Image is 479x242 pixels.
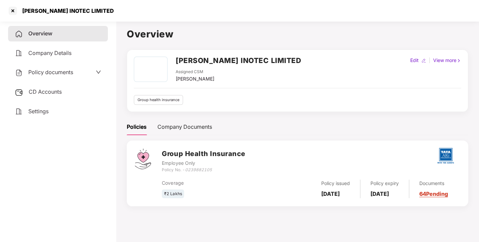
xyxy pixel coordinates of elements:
span: CD Accounts [29,88,62,95]
a: 64 Pending [419,190,448,197]
img: svg+xml;base64,PHN2ZyB4bWxucz0iaHR0cDovL3d3dy53My5vcmcvMjAwMC9zdmciIHdpZHRoPSIyNCIgaGVpZ2h0PSIyNC... [15,69,23,77]
img: editIcon [421,58,426,63]
img: svg+xml;base64,PHN2ZyB4bWxucz0iaHR0cDovL3d3dy53My5vcmcvMjAwMC9zdmciIHdpZHRoPSI0Ny43MTQiIGhlaWdodD... [135,149,151,169]
img: svg+xml;base64,PHN2ZyB4bWxucz0iaHR0cDovL3d3dy53My5vcmcvMjAwMC9zdmciIHdpZHRoPSIyNCIgaGVpZ2h0PSIyNC... [15,49,23,57]
div: Policy expiry [370,180,399,187]
div: Assigned CSM [176,69,214,75]
i: 0239882105 [185,167,212,172]
div: | [427,57,432,64]
span: Overview [28,30,52,37]
div: Group health insurance [134,95,183,105]
span: Policy documents [28,69,73,75]
div: ₹2 Lakhs [162,189,184,199]
b: [DATE] [321,190,340,197]
div: Documents [419,180,448,187]
div: Policy No. - [162,167,245,173]
div: Edit [409,57,420,64]
span: Company Details [28,50,71,56]
b: [DATE] [370,190,389,197]
div: [PERSON_NAME] [176,75,214,83]
img: svg+xml;base64,PHN2ZyB4bWxucz0iaHR0cDovL3d3dy53My5vcmcvMjAwMC9zdmciIHdpZHRoPSIyNCIgaGVpZ2h0PSIyNC... [15,30,23,38]
img: svg+xml;base64,PHN2ZyB3aWR0aD0iMjUiIGhlaWdodD0iMjQiIHZpZXdCb3g9IjAgMCAyNSAyNCIgZmlsbD0ibm9uZSIgeG... [15,88,23,96]
img: svg+xml;base64,PHN2ZyB4bWxucz0iaHR0cDovL3d3dy53My5vcmcvMjAwMC9zdmciIHdpZHRoPSIyNCIgaGVpZ2h0PSIyNC... [15,108,23,116]
div: [PERSON_NAME] INOTEC LIMITED [18,7,114,14]
h3: Group Health Insurance [162,149,245,159]
div: Coverage [162,179,261,187]
h1: Overview [127,27,468,41]
span: Settings [28,108,49,115]
span: down [96,69,101,75]
div: Policy issued [321,180,350,187]
div: Company Documents [157,123,212,131]
img: tatag.png [434,144,457,168]
div: Policies [127,123,147,131]
div: View more [432,57,462,64]
h2: [PERSON_NAME] INOTEC LIMITED [176,55,301,66]
img: rightIcon [456,58,461,63]
div: Employee Only [162,159,245,167]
